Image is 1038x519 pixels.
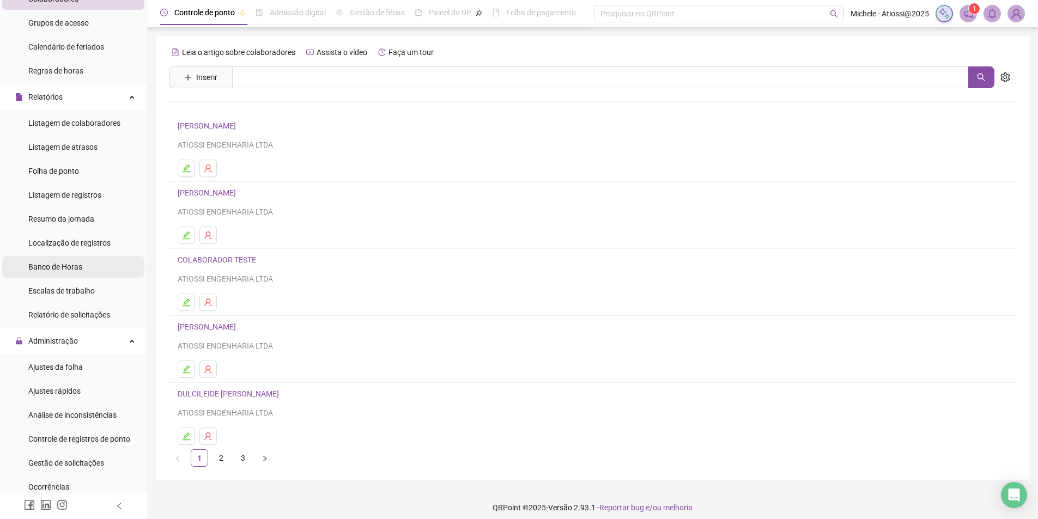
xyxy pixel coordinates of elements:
[336,9,343,16] span: sun
[317,48,367,57] span: Assista o vídeo
[963,9,973,19] span: notification
[28,363,83,371] span: Ajustes da folha
[178,206,1007,218] div: ATIOSSI ENGENHARIA LTDA
[184,74,192,81] span: plus
[28,119,120,127] span: Listagem de colaboradores
[204,298,213,307] span: user-delete
[178,121,239,130] a: [PERSON_NAME]
[204,164,213,173] span: user-delete
[548,503,572,512] span: Versão
[28,19,89,27] span: Grupos de acesso
[204,365,213,374] span: user-delete
[178,255,259,264] a: COLABORADOR TESTE
[492,9,500,16] span: book
[169,449,186,467] button: left
[204,231,213,240] span: user-delete
[235,450,251,466] a: 3
[40,499,51,510] span: linkedin
[270,8,326,17] span: Admissão digital
[256,449,274,467] li: Próxima página
[306,48,314,56] span: youtube
[160,9,168,16] span: clock-circle
[28,483,69,491] span: Ocorrências
[213,449,230,467] li: 2
[116,502,123,510] span: left
[389,48,434,57] span: Faça um tour
[28,435,130,443] span: Controle de registros de ponto
[28,286,95,295] span: Escalas de trabalho
[415,9,422,16] span: dashboard
[28,167,79,175] span: Folha de ponto
[191,450,208,466] a: 1
[28,239,111,247] span: Localização de registros
[178,139,1007,151] div: ATIOSSI ENGENHARIA LTDA
[28,215,94,223] span: Resumo da jornada
[599,503,693,512] span: Reportar bug e/ou melhoria
[28,66,83,75] span: Regras de horas
[28,459,104,467] span: Gestão de solicitações
[830,10,838,18] span: search
[178,407,1007,419] div: ATIOSSI ENGENHARIA LTDA
[28,411,117,419] span: Análise de inconsistências
[28,93,63,101] span: Relatórios
[182,48,295,57] span: Leia o artigo sobre colaboradores
[350,8,405,17] span: Gestão de férias
[262,455,268,462] span: right
[196,71,217,83] span: Inserir
[175,69,226,86] button: Inserir
[182,298,191,307] span: edit
[239,10,246,16] span: pushpin
[28,387,81,395] span: Ajustes rápidos
[174,455,181,462] span: left
[24,499,35,510] span: facebook
[28,337,78,345] span: Administração
[28,191,101,199] span: Listagem de registros
[973,5,976,13] span: 1
[204,432,213,441] span: user-delete
[28,310,110,319] span: Relatório de solicitações
[1008,5,1024,22] img: 92257
[987,9,997,19] span: bell
[256,449,274,467] button: right
[851,8,929,20] span: Michele - Atiossi@2025
[256,9,263,16] span: file-done
[178,322,239,331] a: [PERSON_NAME]
[28,42,104,51] span: Calendário de feriados
[169,449,186,467] li: Página anterior
[182,432,191,441] span: edit
[15,337,23,345] span: lock
[15,93,23,101] span: file
[57,499,68,510] span: instagram
[977,73,986,82] span: search
[213,450,229,466] a: 2
[1000,72,1010,82] span: setting
[182,164,191,173] span: edit
[28,262,82,271] span: Banco de Horas
[174,8,235,17] span: Controle de ponto
[182,231,191,240] span: edit
[429,8,471,17] span: Painel do DP
[506,8,576,17] span: Folha de pagamento
[938,8,950,20] img: sparkle-icon.fc2bf0ac1784a2077858766a79e2daf3.svg
[178,389,282,398] a: DULCILEIDE [PERSON_NAME]
[234,449,252,467] li: 3
[969,3,980,14] sup: 1
[182,365,191,374] span: edit
[28,143,98,151] span: Listagem de atrasos
[1001,482,1027,508] div: Open Intercom Messenger
[172,48,179,56] span: file-text
[178,188,239,197] a: [PERSON_NAME]
[178,273,1007,285] div: ATIOSSI ENGENHARIA LTDA
[378,48,386,56] span: history
[178,340,1007,352] div: ATIOSSI ENGENHARIA LTDA
[476,10,482,16] span: pushpin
